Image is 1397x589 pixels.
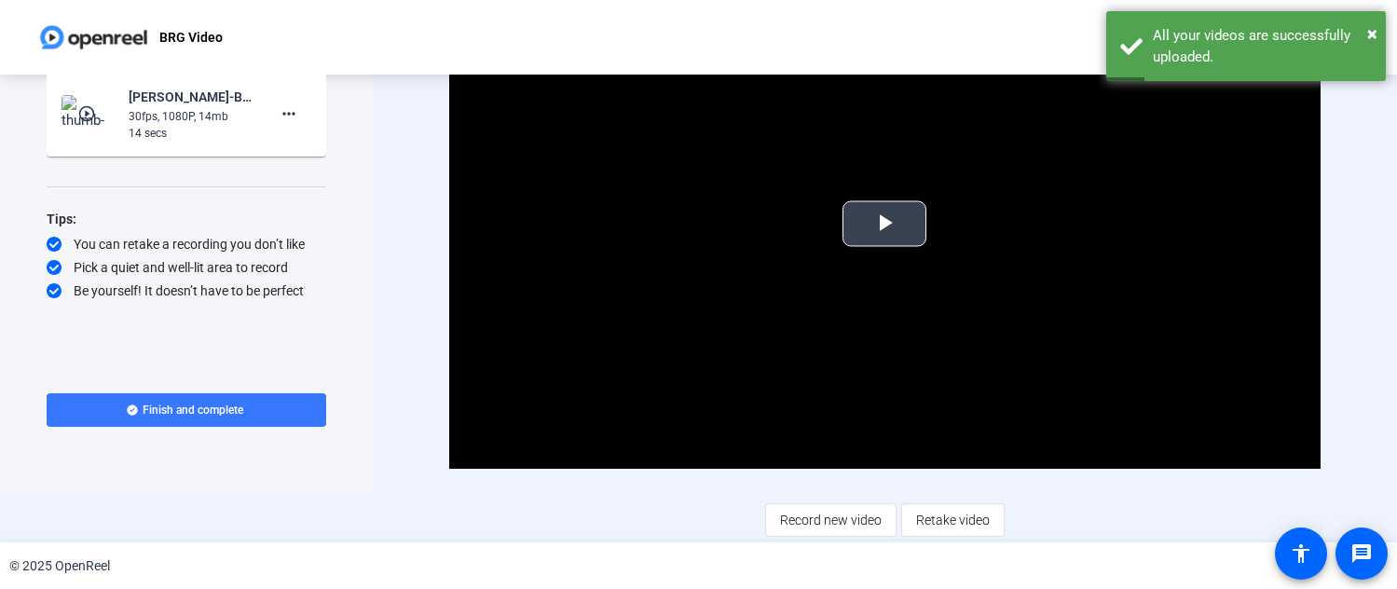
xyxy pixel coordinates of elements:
[9,556,110,576] div: © 2025 OpenReel
[780,502,882,538] span: Record new video
[129,108,253,125] div: 30fps, 1080P, 14mb
[1350,542,1373,565] mat-icon: message
[1367,20,1377,48] button: Close
[47,393,326,427] button: Finish and complete
[77,104,100,123] mat-icon: play_circle_outline
[47,281,326,300] div: Be yourself! It doesn’t have to be perfect
[1290,542,1312,565] mat-icon: accessibility
[278,103,300,125] mat-icon: more_horiz
[765,503,897,537] button: Record new video
[842,201,926,247] button: Play Video
[129,125,253,142] div: 14 secs
[47,258,326,277] div: Pick a quiet and well-lit area to record
[1367,22,1377,45] span: ×
[916,502,990,538] span: Retake video
[1153,25,1372,67] div: All your videos are successfully uploaded.
[47,208,326,230] div: Tips:
[47,235,326,253] div: You can retake a recording you don’t like
[901,503,1005,537] button: Retake video
[159,26,223,48] p: BRG Video
[129,86,253,108] div: [PERSON_NAME]-BRG Video-BRG Video-1759429429816-webcam
[62,95,116,132] img: thumb-nail
[37,19,150,56] img: OpenReel logo
[143,403,243,418] span: Finish and complete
